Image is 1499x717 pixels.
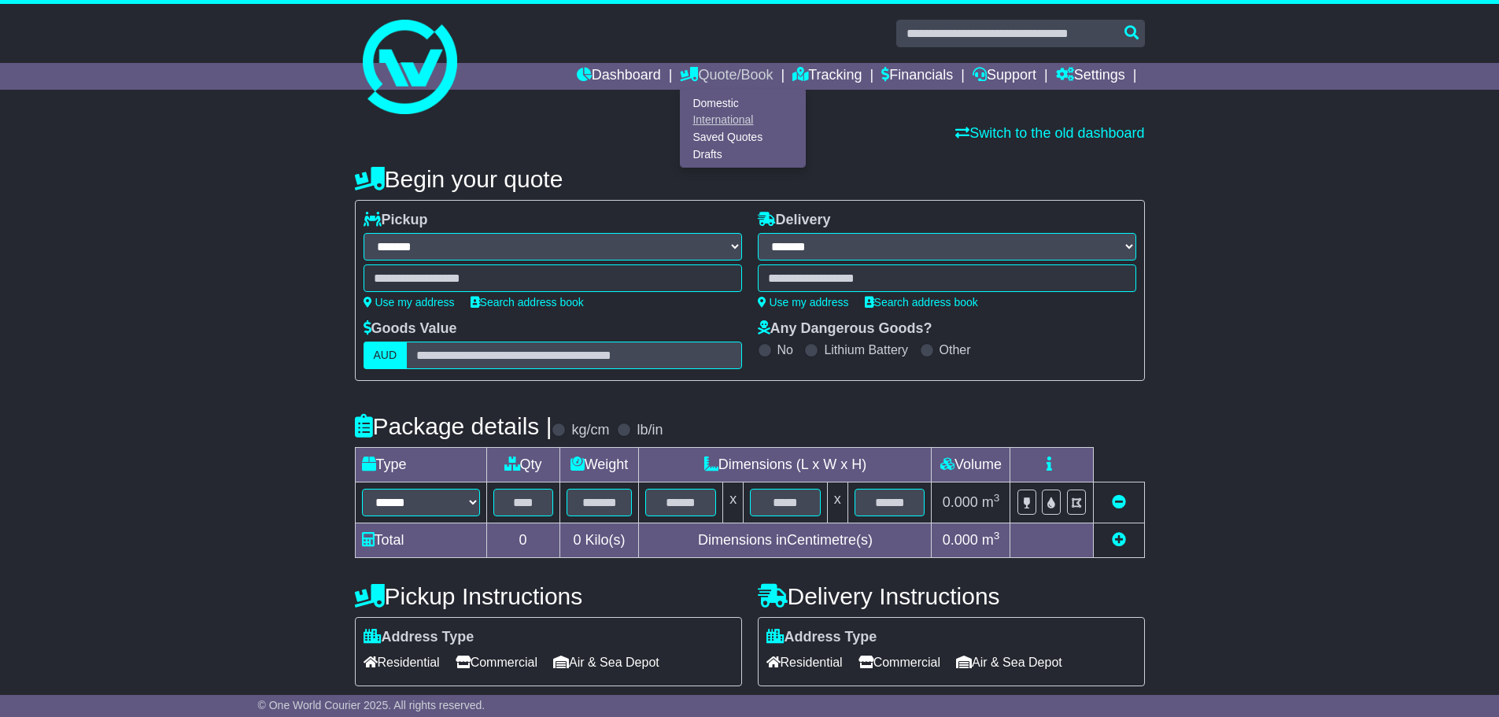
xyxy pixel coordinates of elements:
[364,629,474,646] label: Address Type
[681,129,805,146] a: Saved Quotes
[982,494,1000,510] span: m
[456,650,537,674] span: Commercial
[559,448,639,482] td: Weight
[824,342,908,357] label: Lithium Battery
[973,63,1036,90] a: Support
[955,125,1144,141] a: Switch to the old dashboard
[758,583,1145,609] h4: Delivery Instructions
[577,63,661,90] a: Dashboard
[1112,532,1126,548] a: Add new item
[681,94,805,112] a: Domestic
[680,63,773,90] a: Quote/Book
[758,296,849,309] a: Use my address
[355,166,1145,192] h4: Begin your quote
[680,90,806,168] div: Quote/Book
[858,650,940,674] span: Commercial
[792,63,862,90] a: Tracking
[553,650,659,674] span: Air & Sea Depot
[364,650,440,674] span: Residential
[681,112,805,129] a: International
[681,146,805,163] a: Drafts
[364,342,408,369] label: AUD
[881,63,953,90] a: Financials
[355,583,742,609] h4: Pickup Instructions
[865,296,978,309] a: Search address book
[827,482,847,523] td: x
[723,482,744,523] td: x
[758,320,932,338] label: Any Dangerous Goods?
[639,523,932,558] td: Dimensions in Centimetre(s)
[364,212,428,229] label: Pickup
[355,523,486,558] td: Total
[777,342,793,357] label: No
[1056,63,1125,90] a: Settings
[637,422,663,439] label: lb/in
[956,650,1062,674] span: Air & Sea Depot
[982,532,1000,548] span: m
[571,422,609,439] label: kg/cm
[1112,494,1126,510] a: Remove this item
[758,212,831,229] label: Delivery
[639,448,932,482] td: Dimensions (L x W x H)
[471,296,584,309] a: Search address book
[364,296,455,309] a: Use my address
[355,448,486,482] td: Type
[766,650,843,674] span: Residential
[943,494,978,510] span: 0.000
[573,532,581,548] span: 0
[559,523,639,558] td: Kilo(s)
[940,342,971,357] label: Other
[932,448,1010,482] td: Volume
[994,492,1000,504] sup: 3
[364,320,457,338] label: Goods Value
[766,629,877,646] label: Address Type
[994,530,1000,541] sup: 3
[258,699,486,711] span: © One World Courier 2025. All rights reserved.
[486,448,559,482] td: Qty
[943,532,978,548] span: 0.000
[355,413,552,439] h4: Package details |
[486,523,559,558] td: 0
